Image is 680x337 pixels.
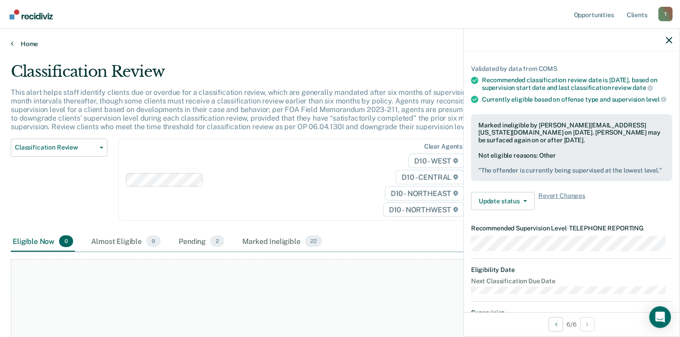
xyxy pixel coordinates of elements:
[305,235,322,247] span: 22
[549,317,563,332] button: Previous Opportunity
[471,225,672,232] dt: Recommended Supervision Level TELEPHONE REPORTING
[424,143,463,150] div: Clear agents
[478,122,665,144] div: Marked ineligible by [PERSON_NAME][EMAIL_ADDRESS][US_STATE][DOMAIN_NAME] on [DATE]. [PERSON_NAME]...
[59,235,73,247] span: 0
[464,312,680,336] div: 6 / 6
[478,152,665,174] div: Not eligible reasons: Other
[11,40,669,48] a: Home
[177,232,226,252] div: Pending
[15,144,96,151] span: Classification Review
[567,225,569,232] span: •
[478,167,665,174] pre: " The offender is currently being supervised at the lowest level. "
[11,232,75,252] div: Eligible Now
[646,96,666,103] span: level
[658,7,673,21] div: T
[210,235,224,247] span: 2
[89,232,162,252] div: Almost Eligible
[11,62,521,88] div: Classification Review
[482,76,672,92] div: Recommended classification review date is [DATE], based on supervision start date and last classi...
[482,95,672,103] div: Currently eligible based on offense type and supervision
[146,235,161,247] span: 9
[658,7,673,21] button: Profile dropdown button
[385,186,464,201] span: D10 - NORTHEAST
[580,317,595,332] button: Next Opportunity
[11,88,515,131] p: This alert helps staff identify clients due or overdue for a classification review, which are gen...
[471,42,541,51] span: Classification Review
[471,65,672,73] div: Validated by data from COMS
[471,309,672,317] dt: Supervision
[633,84,652,91] span: date
[408,154,464,168] span: D10 - WEST
[471,277,672,285] dt: Next Classification Due Date
[471,192,535,210] button: Update status
[396,170,464,184] span: D10 - CENTRAL
[538,192,585,210] span: Revert Changes
[383,202,464,217] span: D10 - NORTHWEST
[471,266,672,274] dt: Eligibility Date
[241,232,324,252] div: Marked Ineligible
[649,306,671,328] div: Open Intercom Messenger
[9,9,53,19] img: Recidiviz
